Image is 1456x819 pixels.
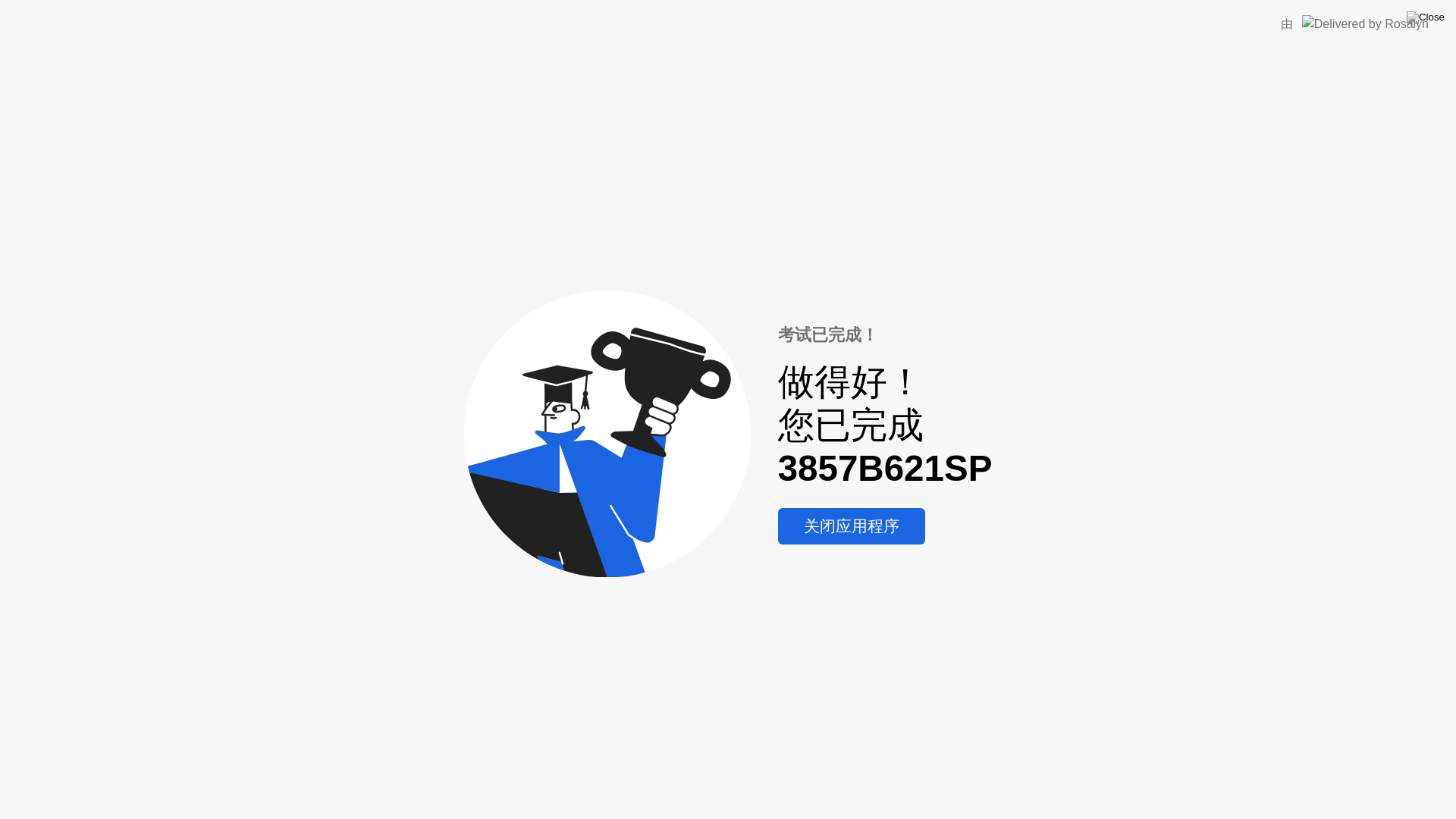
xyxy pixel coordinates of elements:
[1302,15,1429,33] img: Delivered by Rosalyn
[1407,11,1445,24] img: Close
[778,323,993,347] div: 考试已完成！
[778,360,993,490] div: 做得好！ 您已完成
[783,515,921,537] div: 关闭应用程序
[1281,15,1293,33] div: 由
[778,448,993,488] b: 3857B621SP
[778,508,925,544] button: 关闭应用程序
